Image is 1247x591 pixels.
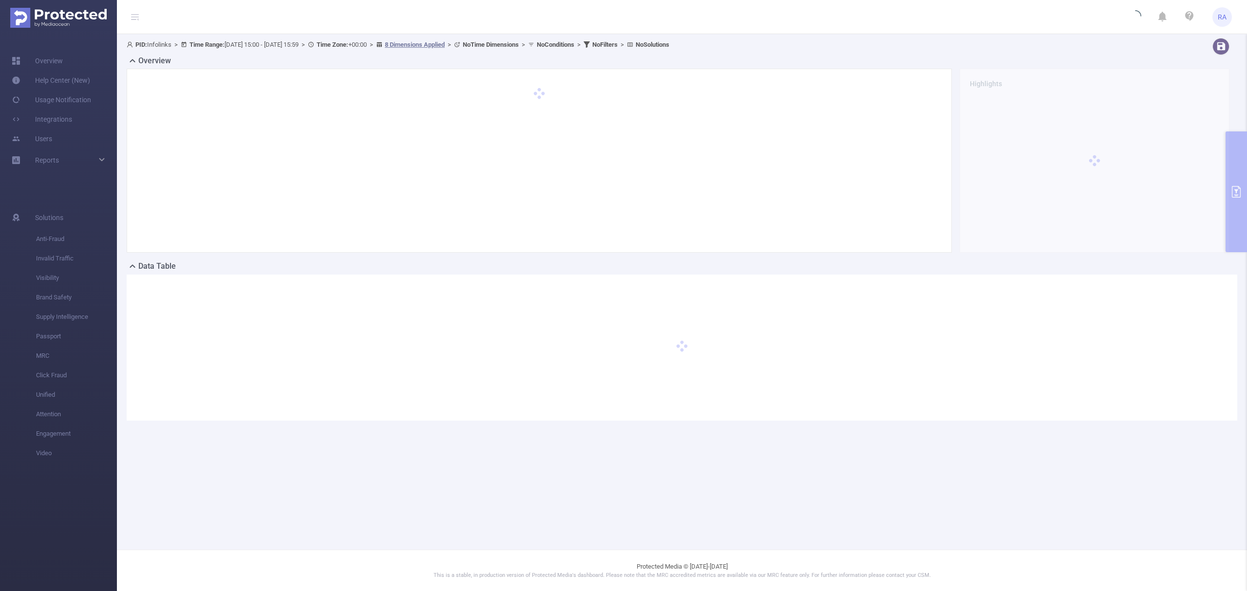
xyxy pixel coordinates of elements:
[385,41,445,48] u: 8 Dimensions Applied
[138,260,176,272] h2: Data Table
[127,41,135,48] i: icon: user
[445,41,454,48] span: >
[12,129,52,148] a: Users
[36,424,117,443] span: Engagement
[1218,7,1227,27] span: RA
[36,229,117,249] span: Anti-Fraud
[367,41,376,48] span: >
[12,71,90,90] a: Help Center (New)
[36,443,117,463] span: Video
[519,41,528,48] span: >
[36,327,117,346] span: Passport
[618,41,627,48] span: >
[36,307,117,327] span: Supply Intelligence
[35,150,59,170] a: Reports
[574,41,584,48] span: >
[36,268,117,288] span: Visibility
[12,51,63,71] a: Overview
[189,41,225,48] b: Time Range:
[117,550,1247,591] footer: Protected Media © [DATE]-[DATE]
[135,41,147,48] b: PID:
[127,41,669,48] span: Infolinks [DATE] 15:00 - [DATE] 15:59 +00:00
[537,41,574,48] b: No Conditions
[36,385,117,405] span: Unified
[36,405,117,424] span: Attention
[592,41,618,48] b: No Filters
[171,41,181,48] span: >
[10,8,107,28] img: Protected Media
[36,249,117,268] span: Invalid Traffic
[36,288,117,307] span: Brand Safety
[1130,10,1141,24] i: icon: loading
[12,90,91,110] a: Usage Notification
[138,55,171,67] h2: Overview
[463,41,519,48] b: No Time Dimensions
[35,156,59,164] span: Reports
[299,41,308,48] span: >
[12,110,72,129] a: Integrations
[36,346,117,366] span: MRC
[36,366,117,385] span: Click Fraud
[636,41,669,48] b: No Solutions
[141,572,1223,580] p: This is a stable, in production version of Protected Media's dashboard. Please note that the MRC ...
[317,41,348,48] b: Time Zone:
[35,208,63,227] span: Solutions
